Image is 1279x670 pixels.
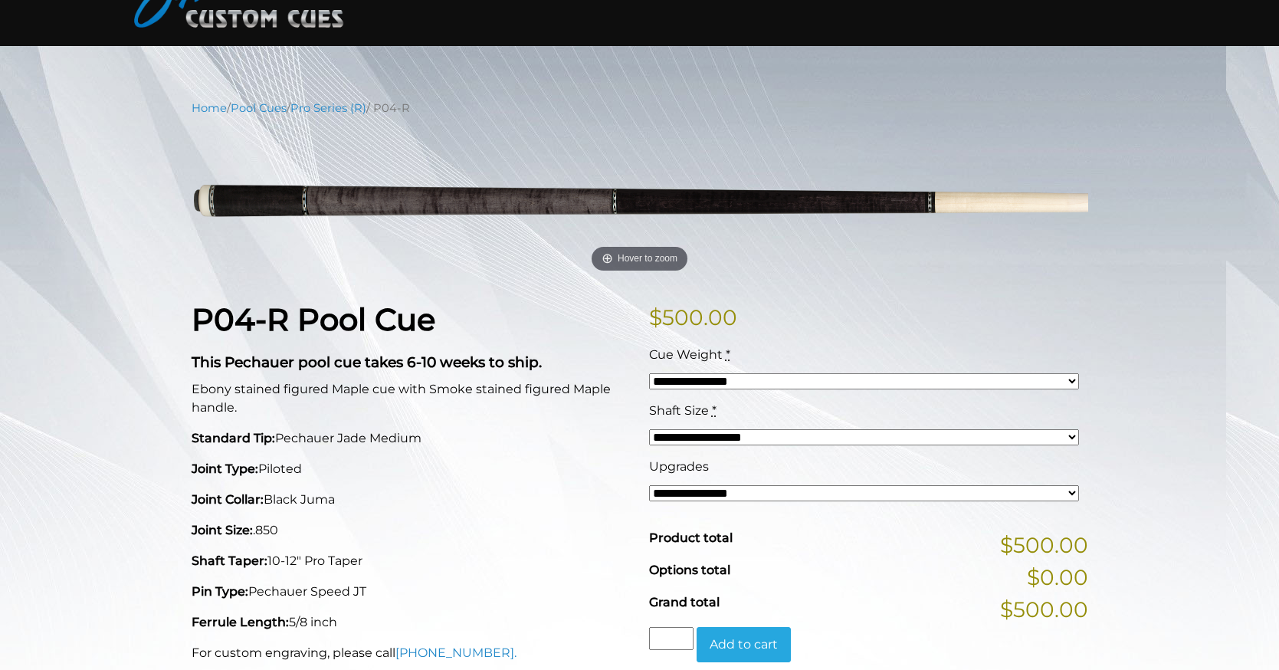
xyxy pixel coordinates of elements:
strong: Joint Size: [192,523,253,537]
nav: Breadcrumb [192,100,1088,117]
a: Pro Series (R) [290,101,366,115]
span: Cue Weight [649,347,723,362]
abbr: required [712,403,717,418]
strong: Shaft Taper: [192,553,267,568]
p: Pechauer Speed JT [192,583,631,601]
strong: This Pechauer pool cue takes 6-10 weeks to ship. [192,353,542,371]
p: Pechauer Jade Medium [192,429,631,448]
strong: Ferrule Length: [192,615,289,629]
a: Home [192,101,227,115]
span: $ [649,304,662,330]
img: P04-N.png [192,128,1088,278]
p: .850 [192,521,631,540]
span: Options total [649,563,730,577]
strong: Standard Tip: [192,431,275,445]
p: 5/8 inch [192,613,631,632]
strong: Pin Type: [192,584,248,599]
a: Pool Cues [231,101,287,115]
span: Grand total [649,595,720,609]
bdi: 500.00 [649,304,737,330]
span: Product total [649,530,733,545]
p: Black Juma [192,491,631,509]
strong: Joint Collar: [192,492,264,507]
strong: P04-R Pool Cue [192,301,435,338]
span: $0.00 [1027,561,1088,593]
a: Hover to zoom [192,128,1088,278]
span: Shaft Size [649,403,709,418]
button: Add to cart [697,627,791,662]
p: For custom engraving, please call [192,644,631,662]
a: [PHONE_NUMBER]. [395,645,517,660]
p: Ebony stained figured Maple cue with Smoke stained figured Maple handle. [192,380,631,417]
p: 10-12" Pro Taper [192,552,631,570]
span: $500.00 [1000,593,1088,626]
strong: Joint Type: [192,461,258,476]
p: Piloted [192,460,631,478]
abbr: required [726,347,730,362]
input: Product quantity [649,627,694,650]
span: Upgrades [649,459,709,474]
span: $500.00 [1000,529,1088,561]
